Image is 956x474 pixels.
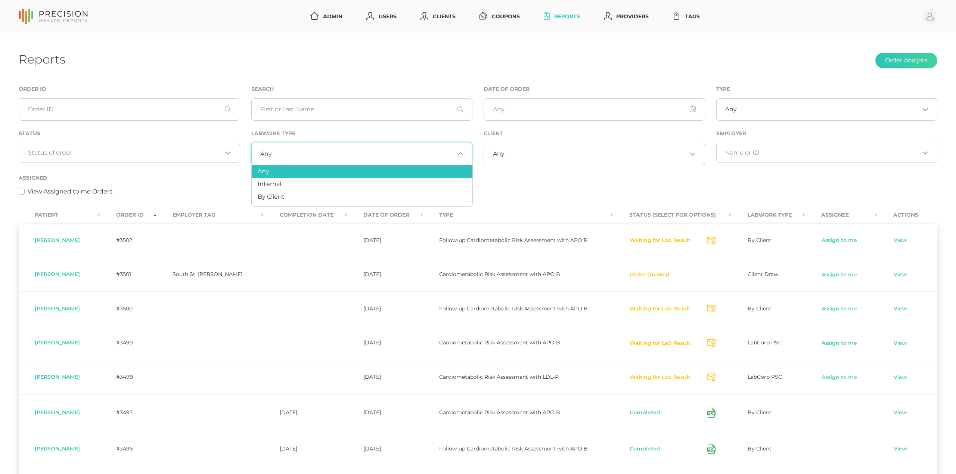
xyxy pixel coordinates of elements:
[28,187,112,196] label: View Assigned to me Orders
[505,150,687,158] input: Search for option
[484,143,705,165] div: Search for option
[821,305,857,313] a: Assign to me
[439,339,560,346] span: Cardiometabolic Risk Assessment with APO B
[100,326,156,360] td: #3499
[100,223,156,258] td: #3502
[260,150,272,158] span: Any
[307,10,345,24] a: Admin
[629,271,670,279] button: Order On Hold
[347,223,423,258] td: [DATE]
[156,207,264,223] th: Employer Tag : activate to sort column ascending
[737,106,919,113] input: Search for option
[748,237,772,244] span: By Client
[893,445,907,453] a: View
[35,445,80,452] span: [PERSON_NAME]
[439,445,588,452] span: Follow-up Cardiometabolic Risk Assessment with APO B
[264,431,347,467] td: [DATE]
[35,374,80,380] span: [PERSON_NAME]
[423,207,614,223] th: Type : activate to sort column ascending
[629,374,691,381] button: Waiting for Lab Result
[670,10,703,24] a: Tags
[100,258,156,292] td: #3501
[716,86,730,92] label: Type
[418,10,459,24] a: Clients
[893,305,907,313] a: View
[748,305,772,312] span: By Client
[629,237,691,244] button: Waiting for Lab Result
[821,374,857,381] a: Assign to me
[707,305,716,313] svg: Send Notification
[347,431,423,467] td: [DATE]
[541,10,583,24] a: Reports
[748,374,782,380] span: LabCorp PSC
[156,258,264,292] td: South St. [PERSON_NAME]
[629,340,691,347] button: Waiting for Lab Result
[100,291,156,326] td: #3500
[347,326,423,360] td: [DATE]
[100,207,156,223] th: Order ID : activate to sort column ascending
[707,339,716,347] svg: Send Notification
[347,291,423,326] td: [DATE]
[601,10,652,24] a: Providers
[893,237,907,244] a: View
[100,394,156,431] td: #3497
[251,143,473,165] div: Search for option
[100,431,156,467] td: #3496
[748,271,778,278] span: Client Draw
[477,10,523,24] a: Coupons
[716,130,746,137] label: Employer
[716,143,938,163] div: Search for option
[35,339,80,346] span: [PERSON_NAME]
[493,150,505,158] span: Any
[35,409,80,416] span: [PERSON_NAME]
[258,193,285,200] span: By Client
[484,98,705,121] input: Any
[732,207,805,223] th: Labwork Type : activate to sort column ascending
[748,409,772,416] span: By Client
[821,271,857,279] a: Assign to me
[893,271,907,279] a: View
[35,305,80,312] span: [PERSON_NAME]
[725,106,737,113] span: Any
[19,175,47,181] label: Assigned
[821,340,857,347] a: Assign to me
[821,237,857,244] a: Assign to me
[893,340,907,347] a: View
[748,445,772,452] span: By Client
[251,98,473,121] input: First or Last Name
[805,207,877,223] th: Assignee : activate to sort column ascending
[629,445,661,453] button: Completed
[439,305,588,312] span: Follow-up Cardiometabolic Risk Assessment with APO B
[439,237,588,244] span: Follow-up Cardiometabolic Risk Assessment with APO B
[251,86,274,92] label: Search
[19,86,46,92] label: Order ID
[19,130,40,137] label: Status
[725,149,919,157] input: Search for option
[347,258,423,292] td: [DATE]
[347,360,423,394] td: [DATE]
[716,98,938,121] div: Search for option
[629,409,661,416] button: Completed
[484,130,503,137] label: Client
[19,98,240,121] input: Order ID
[439,409,560,416] span: Cardiometabolic Risk Assessment with APO B
[19,52,65,66] h1: Reports
[613,207,732,223] th: Status (Select for Options) : activate to sort column ascending
[484,86,530,92] label: Date of Order
[347,207,423,223] th: Date Of Order : activate to sort column ascending
[19,143,240,163] div: Search for option
[251,130,295,137] label: Labwork Type
[19,207,100,223] th: Patient : activate to sort column ascending
[707,237,716,245] svg: Send Notification
[258,168,269,175] span: Any
[258,180,281,188] span: Internal
[264,394,347,431] td: [DATE]
[439,374,559,380] span: Cardiometabolic Risk Assessment with LDL-P
[28,149,222,157] input: Search for option
[748,339,782,346] span: LabCorp PSC
[363,10,400,24] a: Users
[35,271,80,278] span: [PERSON_NAME]
[439,271,560,278] span: Cardiometabolic Risk Assessment with APO B
[877,207,937,223] th: Actions
[264,207,347,223] th: Completion Date : activate to sort column ascending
